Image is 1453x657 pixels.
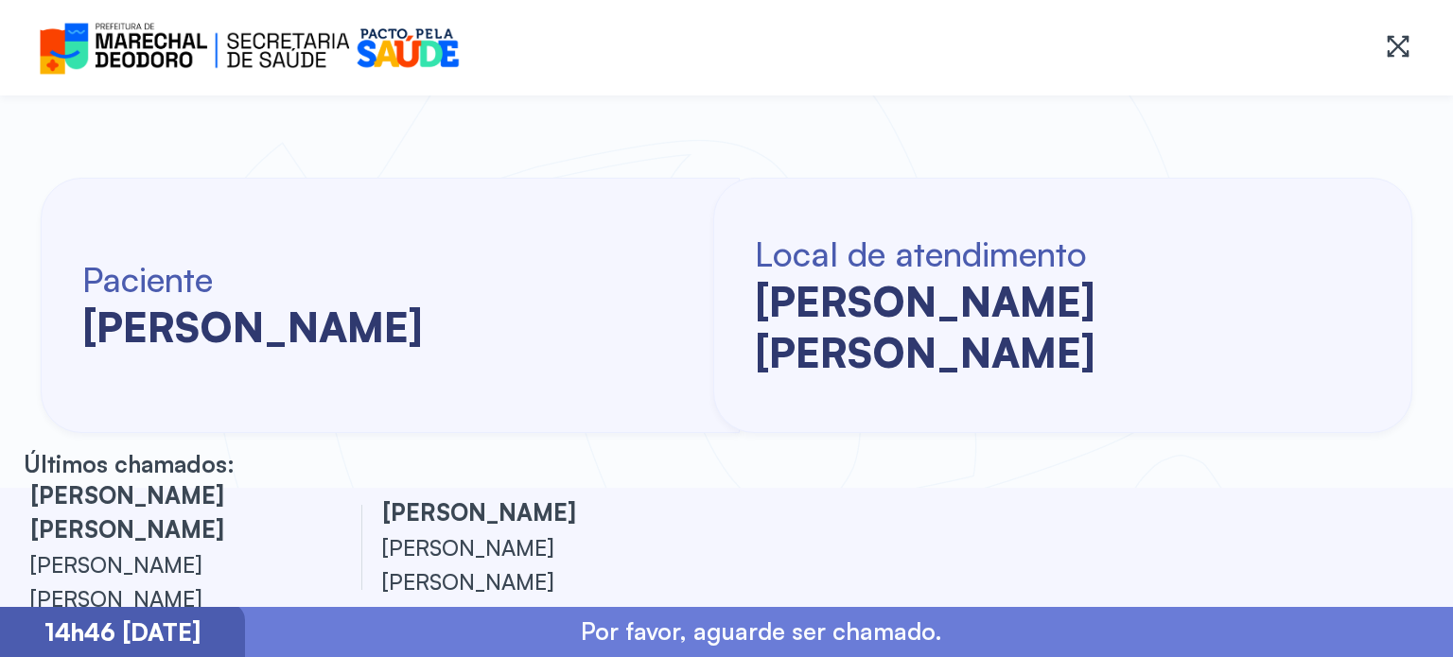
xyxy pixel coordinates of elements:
[382,531,672,599] div: [PERSON_NAME] [PERSON_NAME]
[755,275,1384,377] h2: [PERSON_NAME] [PERSON_NAME]
[755,233,1384,275] h6: Local de atendimento
[34,19,466,77] img: Logotipo do estabelecimento
[82,301,423,352] h2: [PERSON_NAME]
[30,548,320,616] div: [PERSON_NAME] [PERSON_NAME]
[30,478,320,546] h3: [PERSON_NAME] [PERSON_NAME]
[382,495,672,529] h3: [PERSON_NAME]
[82,258,423,301] h6: Paciente
[24,450,235,479] p: Últimos chamados:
